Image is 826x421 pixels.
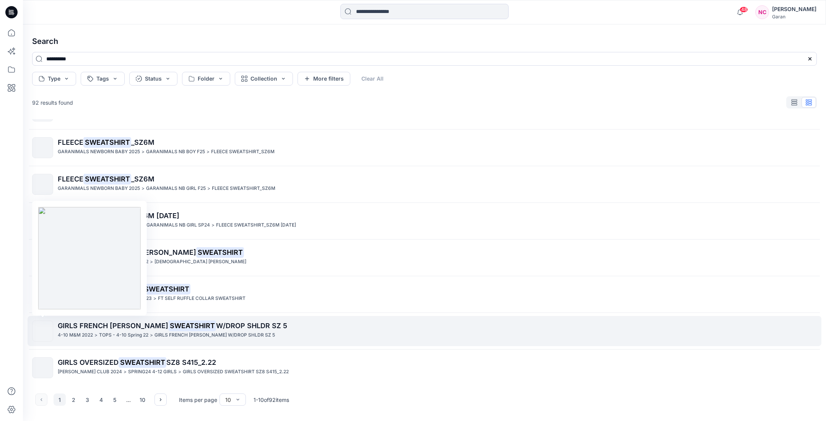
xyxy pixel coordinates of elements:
p: > [153,295,156,303]
a: [DEMOGRAPHIC_DATA] [PERSON_NAME]SWEATSHIRT4-10 M&M 2022>TOPS - 4-10 Spring 22>[DEMOGRAPHIC_DATA] ... [28,243,821,273]
mark: SWEATSHIRT [83,137,131,147]
p: TOPS - 4-10 Spring 22 [99,331,148,339]
mark: SWEATSHIRT [196,247,244,257]
p: FLEECE SWEATSHIRT_SZ6M [212,185,275,193]
p: > [178,368,181,376]
mark: SWEATSHIRT [168,320,216,331]
button: Folder [182,72,230,86]
mark: SWEATSHIRT [83,173,131,184]
p: Items per page [179,396,217,404]
mark: SWEATSHIRT [119,357,166,368]
p: > [206,148,210,156]
p: > [207,185,210,193]
img: eyJhbGciOiJIUzI1NiIsImtpZCI6IjAiLCJzbHQiOiJzZXMiLCJ0eXAiOiJKV1QifQ.eyJkYXRhIjp7InR5cGUiOiJzdG9yYW... [38,207,141,309]
p: SPRING24 4-12 GIRLS [128,368,177,376]
p: > [141,148,145,156]
span: GIRLS FRENCH [PERSON_NAME] [58,322,168,330]
button: 10 [136,393,148,406]
span: SZ8 S415_2.22 [166,358,216,366]
p: GARANIMALS NEWBORN BABY 2025 [58,148,140,156]
span: _SZ6M [131,138,154,146]
p: GIRLS OVERSIZED SWEATSHIRT SZ8 S415_2.22 [183,368,289,376]
div: NC [755,5,769,19]
a: FT SELF RUFFLE COLLARSWEATSHIRT4-10 M&M 2023>TOPS - 4-10 FALL 2023>FT SELF RUFFLE COLLAR SWEATSHIRT [28,279,821,309]
mark: SWEATSHIRT [143,283,190,294]
button: 5 [109,393,121,406]
p: > [141,185,145,193]
p: GARANIMALS NB BOY F25 [146,148,205,156]
p: GIRLS FRENCH TERRY SWEATSHIRT W/DROP SHLDR SZ 5 [154,331,275,339]
p: > [150,331,153,339]
button: More filters [298,72,350,86]
div: [PERSON_NAME] [772,5,816,14]
button: 3 [81,393,93,406]
h4: Search [26,31,823,52]
p: > [94,331,98,339]
a: GIRLS OVERSIZEDSWEATSHIRTSZ8 S415_2.22[PERSON_NAME] CLUB 2024>SPRING24 4-12 GIRLS>GIRLS OVERSIZED... [28,353,821,383]
button: Tags [81,72,125,86]
p: FT SELF RUFFLE COLLAR SWEATSHIRT [158,295,246,303]
button: Type [32,72,76,86]
button: 4 [95,393,107,406]
a: FLEECESWEATSHIRT_SZ6MGARANIMALS NEWBORN BABY 2025>GARANIMALS NB BOY F25>FLEECE SWEATSHIRT_SZ6M [28,133,821,163]
a: FLEECESWEATSHIRT_SZ6MGARANIMALS NEWBORN BABY 2025>GARANIMALS NB GIRL F25>FLEECE SWEATSHIRT_SZ6M [28,169,821,199]
button: Status [129,72,177,86]
div: ... [122,393,135,406]
span: FLEECE [58,175,83,183]
span: FLEECE [58,138,83,146]
p: > [124,368,127,376]
button: 1 [54,393,66,406]
a: FLEECESWEATSHIRT_SZ6M [DATE]GARANIMALS NEWBORN BABY 2024>GARANIMALS NB GIRL SP24>FLEECE SWEATSHIR... [28,206,821,236]
button: 2 [67,393,80,406]
p: SAMS CLUB 2024 [58,368,122,376]
div: 10 [225,396,231,404]
p: 1 - 10 of 92 items [254,396,289,404]
p: GARANIMALS NB GIRL SP24 [146,221,210,229]
div: Garan [772,14,816,19]
p: FRENCH TERRY RAGLAN SWEATSHIRT [154,258,246,266]
span: _SZ6M [DATE] [131,212,179,220]
p: > [150,258,153,266]
p: GARANIMALS NEWBORN BABY 2025 [58,185,140,193]
p: FLEECE SWEATSHIRT_SZ6M [211,148,275,156]
span: _SZ6M [131,175,154,183]
p: GARANIMALS NB GIRL F25 [146,185,206,193]
span: W/DROP SHLDR SZ 5 [216,322,287,330]
a: GIRLS FRENCH [PERSON_NAME]SWEATSHIRTW/DROP SHLDR SZ 54-10 M&M 2022>TOPS - 4-10 Spring 22>GIRLS FR... [28,316,821,346]
span: GIRLS OVERSIZED [58,358,119,366]
button: Collection [235,72,293,86]
p: > [211,221,215,229]
p: 92 results found [32,99,73,107]
span: 48 [740,6,748,13]
p: 4-10 M&M 2022 [58,331,93,339]
p: FLEECE SWEATSHIRT_SZ6M 4.13.13 [216,221,296,229]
